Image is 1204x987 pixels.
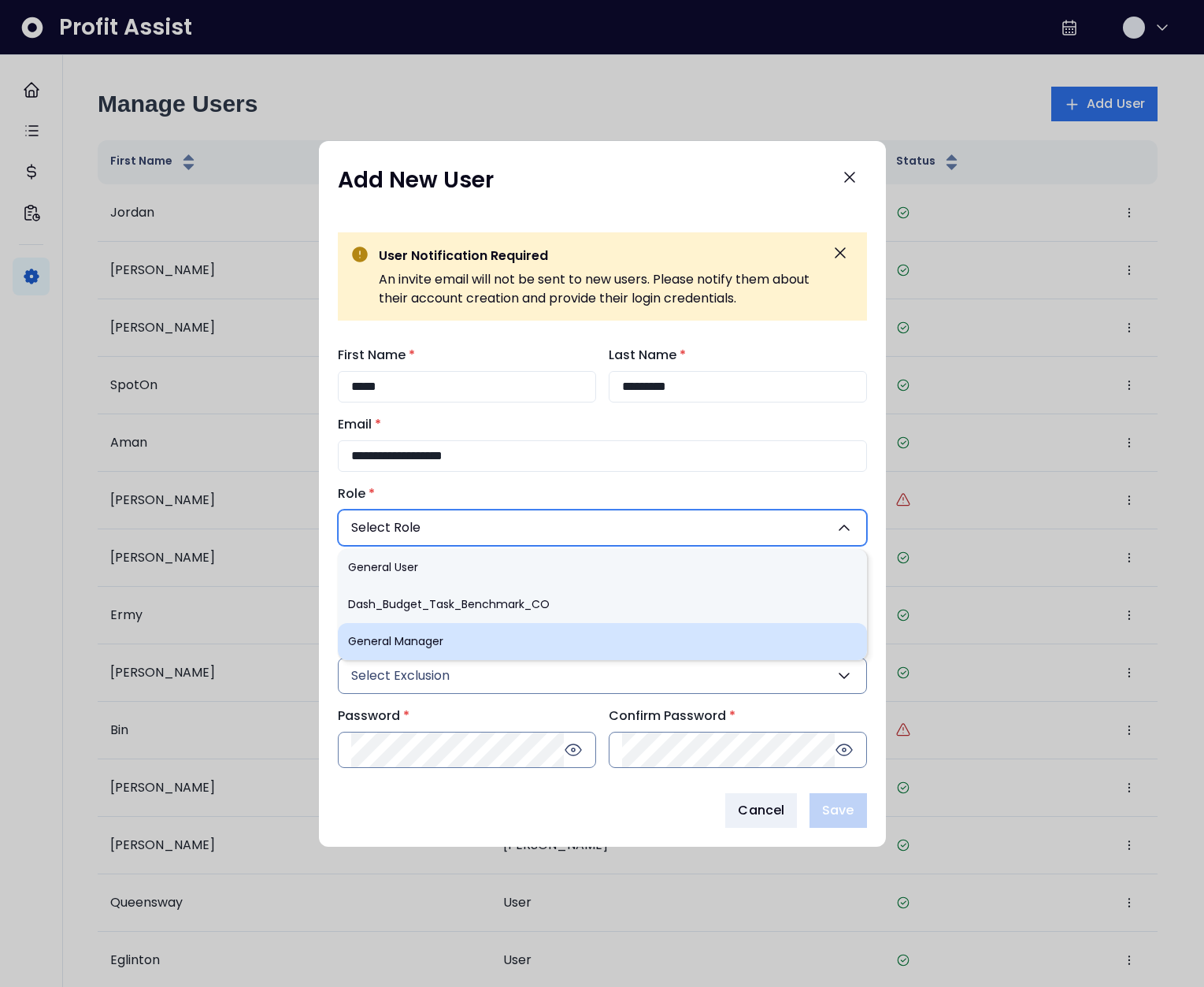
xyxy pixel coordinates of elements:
[379,270,817,308] p: An invite email will not be sent to new users. Please notify them about their account creation an...
[338,166,494,195] h1: Add New User
[609,346,858,365] label: Last Name
[338,707,587,725] label: Password
[338,415,858,434] label: Email
[351,666,450,685] span: Select Exclusion
[338,586,867,623] li: Dash_Budget_Task_Benchmark_CO
[338,484,858,503] label: Role
[379,247,548,265] span: User Notification Required
[338,346,587,365] label: First Name
[725,793,797,828] button: Cancel
[351,518,420,537] span: Select Role
[826,239,854,267] button: Dismiss
[609,707,858,725] label: Confirm Password
[822,801,854,820] span: Save
[338,549,867,586] li: General User
[809,793,866,828] button: Save
[338,623,867,660] li: General Manager
[738,801,784,820] span: Cancel
[832,160,867,195] button: Close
